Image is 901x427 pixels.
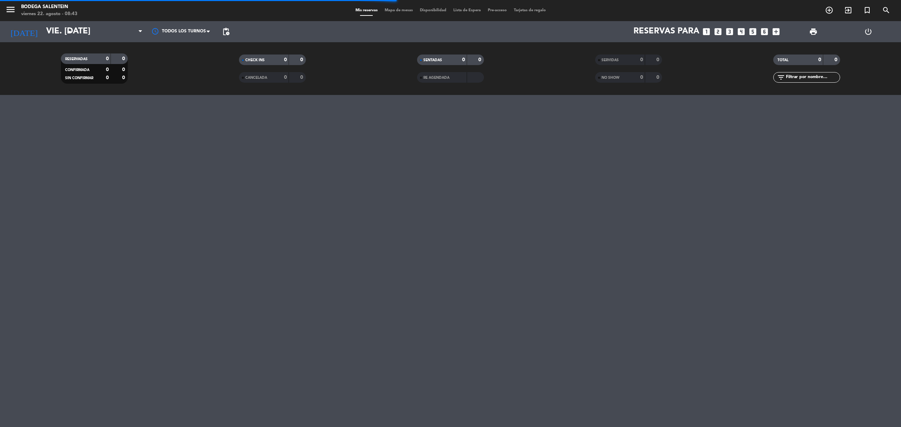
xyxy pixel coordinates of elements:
strong: 0 [640,75,643,80]
strong: 0 [478,57,483,62]
i: looks_4 [737,27,746,36]
span: CONFIRMADA [65,68,89,72]
strong: 0 [106,75,109,80]
strong: 0 [640,57,643,62]
i: looks_3 [725,27,734,36]
span: CHECK INS [245,58,265,62]
span: Lista de Espera [450,8,484,12]
i: turned_in_not [863,6,871,14]
strong: 0 [122,75,126,80]
div: LOG OUT [841,21,896,42]
span: CANCELADA [245,76,267,79]
i: exit_to_app [844,6,852,14]
span: Mapa de mesas [381,8,416,12]
i: power_settings_new [864,27,872,36]
span: pending_actions [222,27,230,36]
i: looks_two [713,27,723,36]
i: menu [5,4,16,15]
span: SIN CONFIRMAR [65,76,93,80]
span: Disponibilidad [416,8,450,12]
strong: 0 [818,57,821,62]
i: looks_one [702,27,711,36]
strong: 0 [300,75,304,80]
span: Reservas para [634,27,699,37]
div: Bodega Salentein [21,4,77,11]
strong: 0 [656,57,661,62]
i: add_circle_outline [825,6,833,14]
i: arrow_drop_down [65,27,74,36]
span: NO SHOW [601,76,619,79]
span: Pre-acceso [484,8,510,12]
strong: 0 [106,67,109,72]
span: TOTAL [777,58,788,62]
i: looks_6 [760,27,769,36]
span: RESERVADAS [65,57,88,61]
strong: 0 [284,75,287,80]
span: SENTADAS [423,58,442,62]
i: search [882,6,890,14]
span: RE AGENDADA [423,76,449,79]
input: Filtrar por nombre... [785,74,840,81]
strong: 0 [656,75,661,80]
i: looks_5 [748,27,757,36]
strong: 0 [462,57,465,62]
i: filter_list [777,73,785,82]
strong: 0 [284,57,287,62]
i: [DATE] [5,24,43,39]
strong: 0 [106,56,109,61]
strong: 0 [122,56,126,61]
span: SERVIDAS [601,58,619,62]
strong: 0 [300,57,304,62]
i: add_box [771,27,781,36]
span: Tarjetas de regalo [510,8,549,12]
strong: 0 [122,67,126,72]
strong: 0 [834,57,839,62]
span: Mis reservas [352,8,381,12]
span: print [809,27,818,36]
div: viernes 22. agosto - 08:43 [21,11,77,18]
button: menu [5,4,16,17]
